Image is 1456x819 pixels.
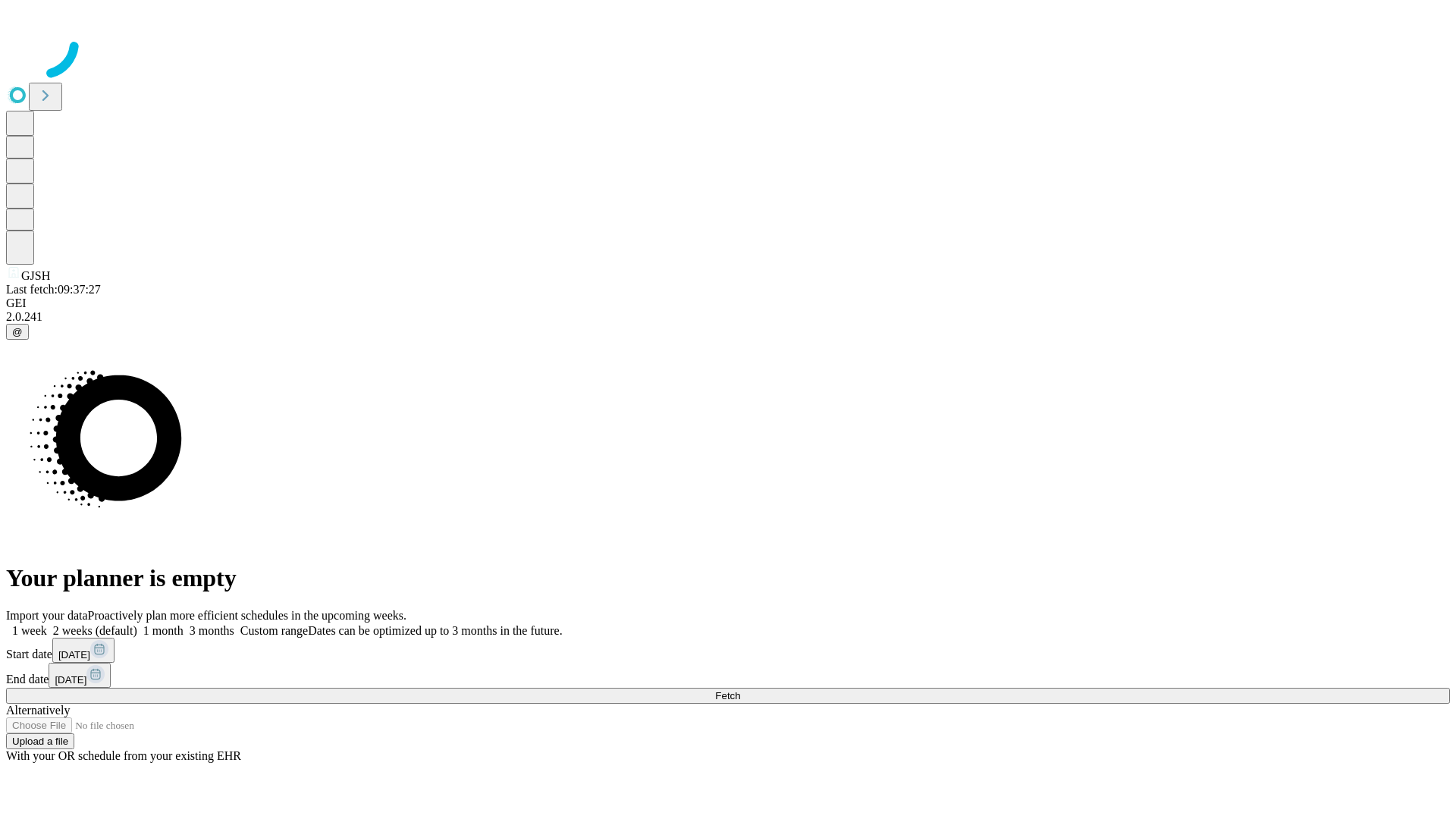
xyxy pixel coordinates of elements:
[49,663,111,688] button: [DATE]
[12,326,23,337] span: @
[143,624,184,637] span: 1 month
[6,283,101,296] span: Last fetch: 09:37:27
[240,624,308,637] span: Custom range
[58,649,90,661] span: [DATE]
[6,749,241,762] span: With your OR schedule from your existing EHR
[6,663,1450,688] div: End date
[6,310,1450,324] div: 2.0.241
[6,297,1450,310] div: GEI
[308,624,562,637] span: Dates can be optimized up to 3 months in the future.
[6,609,88,622] span: Import your data
[55,674,86,686] span: [DATE]
[190,624,234,637] span: 3 months
[21,269,50,282] span: GJSH
[12,624,47,637] span: 1 week
[6,564,1450,592] h1: Your planner is empty
[53,624,137,637] span: 2 weeks (default)
[6,733,74,749] button: Upload a file
[715,690,740,701] span: Fetch
[6,638,1450,663] div: Start date
[88,609,406,622] span: Proactively plan more efficient schedules in the upcoming weeks.
[6,704,70,717] span: Alternatively
[6,324,29,340] button: @
[52,638,115,663] button: [DATE]
[6,688,1450,704] button: Fetch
